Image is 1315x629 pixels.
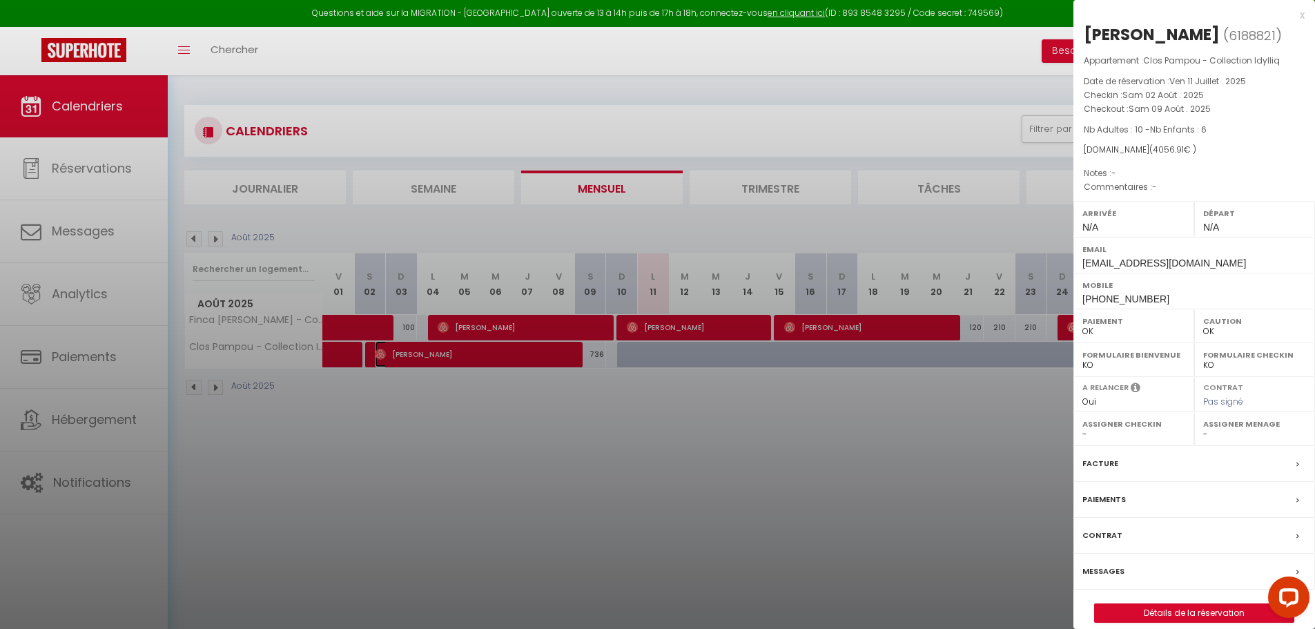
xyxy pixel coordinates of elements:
label: Paiement [1082,314,1185,328]
label: Formulaire Bienvenue [1082,348,1185,362]
span: ( ) [1223,26,1282,45]
span: ( € ) [1149,144,1196,155]
label: Formulaire Checkin [1203,348,1306,362]
span: - [1152,181,1157,193]
label: A relancer [1082,382,1129,394]
span: Pas signé [1203,396,1243,407]
p: Checkout : [1084,102,1305,116]
span: 4056.91 [1153,144,1184,155]
div: x [1073,7,1305,23]
label: Mobile [1082,278,1306,292]
label: Email [1082,242,1306,256]
a: Détails de la réservation [1095,604,1294,622]
p: Notes : [1084,166,1305,180]
span: Clos Pampou - Collection Idylliq [1143,55,1280,66]
label: Caution [1203,314,1306,328]
label: Messages [1082,564,1124,579]
span: [PHONE_NUMBER] [1082,293,1169,304]
span: Sam 02 Août . 2025 [1122,89,1204,101]
label: Contrat [1082,528,1122,543]
span: Nb Adultes : 10 - [1084,124,1207,135]
button: Détails de la réservation [1094,603,1294,623]
label: Paiements [1082,492,1126,507]
span: - [1111,167,1116,179]
label: Départ [1203,206,1306,220]
span: 6188821 [1229,27,1276,44]
span: N/A [1203,222,1219,233]
label: Arrivée [1082,206,1185,220]
label: Assigner Menage [1203,417,1306,431]
span: [EMAIL_ADDRESS][DOMAIN_NAME] [1082,258,1246,269]
label: Facture [1082,456,1118,471]
span: Sam 09 Août . 2025 [1129,103,1211,115]
i: Sélectionner OUI si vous souhaiter envoyer les séquences de messages post-checkout [1131,382,1140,397]
div: [PERSON_NAME] [1084,23,1220,46]
span: Nb Enfants : 6 [1150,124,1207,135]
div: [DOMAIN_NAME] [1084,144,1305,157]
label: Contrat [1203,382,1243,391]
iframe: LiveChat chat widget [1257,571,1315,629]
p: Date de réservation : [1084,75,1305,88]
span: N/A [1082,222,1098,233]
span: Ven 11 Juillet . 2025 [1169,75,1246,87]
label: Assigner Checkin [1082,417,1185,431]
p: Commentaires : [1084,180,1305,194]
p: Checkin : [1084,88,1305,102]
p: Appartement : [1084,54,1305,68]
